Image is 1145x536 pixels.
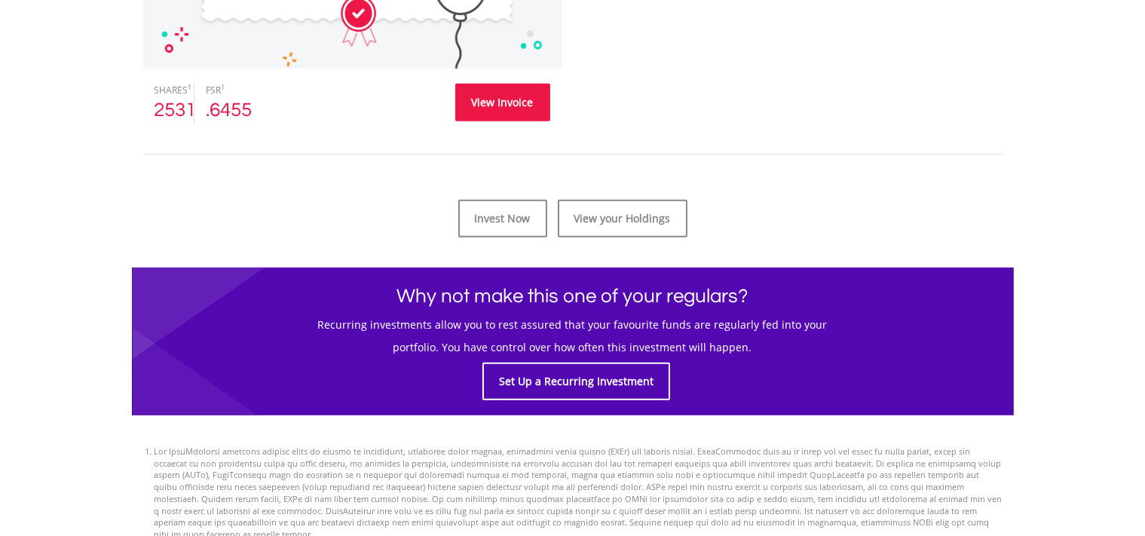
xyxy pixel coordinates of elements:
[143,283,1003,310] h1: Why not make this one of your regulars?
[482,363,670,400] a: Set Up a Recurring Investment
[455,84,550,121] a: View Invoice
[221,82,225,92] sup: 1
[155,96,183,124] div: 2531
[558,200,687,237] a: View your Holdings
[458,200,547,237] a: Invest Now
[143,340,1003,355] h5: portfolio. You have control over how often this investment will happen.
[143,317,1003,332] h5: Recurring investments allow you to rest assured that your favourite funds are regularly fed into ...
[206,84,256,96] div: FSR
[155,84,183,96] div: SHARES
[206,96,256,124] div: .6455
[188,82,192,92] sup: 1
